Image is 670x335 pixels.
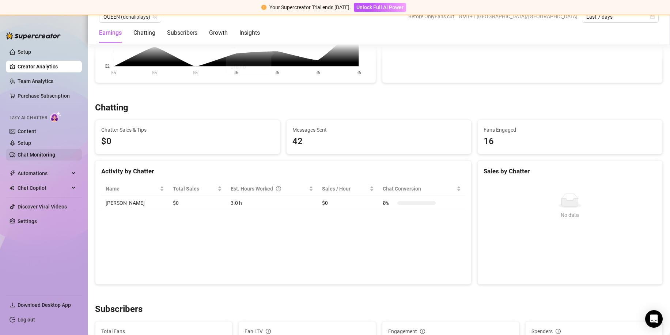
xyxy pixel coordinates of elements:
td: $0 [169,196,226,210]
a: Unlock Full AI Power [354,4,406,10]
a: Discover Viral Videos [18,204,67,210]
div: Est. Hours Worked [231,185,307,193]
span: $0 [101,135,274,148]
span: team [153,15,157,19]
span: 0 % [383,199,394,207]
span: Automations [18,167,69,179]
span: thunderbolt [10,170,15,176]
th: Total Sales [169,182,226,196]
a: Team Analytics [18,78,53,84]
div: Activity by Chatter [101,166,465,176]
th: Chat Conversion [378,182,465,196]
th: Name [101,182,169,196]
img: AI Chatter [50,112,61,122]
span: Download Desktop App [18,302,71,308]
div: Growth [209,29,228,37]
a: Content [18,128,36,134]
div: 16 [484,135,656,148]
div: Sales by Chatter [484,166,656,176]
span: Chatter Sales & Tips [101,126,274,134]
span: question-circle [276,185,281,193]
span: QUEEN (denaliplays) [103,11,157,22]
span: info-circle [266,329,271,334]
a: Chat Monitoring [18,152,55,158]
span: Before OnlyFans cut [408,11,454,22]
td: 3.0 h [226,196,318,210]
a: Setup [18,140,31,146]
span: Your Supercreator Trial ends [DATE]. [269,4,351,10]
a: Log out [18,317,35,323]
div: No data [487,211,654,219]
span: download [10,302,15,308]
span: Sales / Hour [322,185,368,193]
span: Unlock Full AI Power [356,4,404,10]
span: Last 7 days [586,11,654,22]
button: Unlock Full AI Power [354,3,406,12]
h3: Subscribers [95,304,143,315]
h3: Chatting [95,102,128,114]
div: 42 [292,135,465,148]
div: Earnings [99,29,122,37]
span: Izzy AI Chatter [10,114,47,121]
div: Insights [239,29,260,37]
span: GMT+1 [GEOGRAPHIC_DATA]/[GEOGRAPHIC_DATA] [459,11,578,22]
span: Total Sales [173,185,216,193]
td: $0 [318,196,378,210]
a: Creator Analytics [18,61,76,72]
span: Name [106,185,158,193]
a: Settings [18,218,37,224]
div: Subscribers [167,29,197,37]
td: [PERSON_NAME] [101,196,169,210]
img: Chat Copilot [10,185,14,191]
img: logo-BBDzfeDw.svg [6,32,61,39]
a: Setup [18,49,31,55]
span: info-circle [420,329,425,334]
span: Chat Copilot [18,182,69,194]
span: info-circle [556,329,561,334]
a: Purchase Subscription [18,90,76,102]
span: Fans Engaged [484,126,656,134]
th: Sales / Hour [318,182,378,196]
div: Open Intercom Messenger [645,310,663,328]
span: Messages Sent [292,126,465,134]
div: Chatting [133,29,155,37]
span: Chat Conversion [383,185,455,193]
span: calendar [650,15,655,19]
span: exclamation-circle [261,5,266,10]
